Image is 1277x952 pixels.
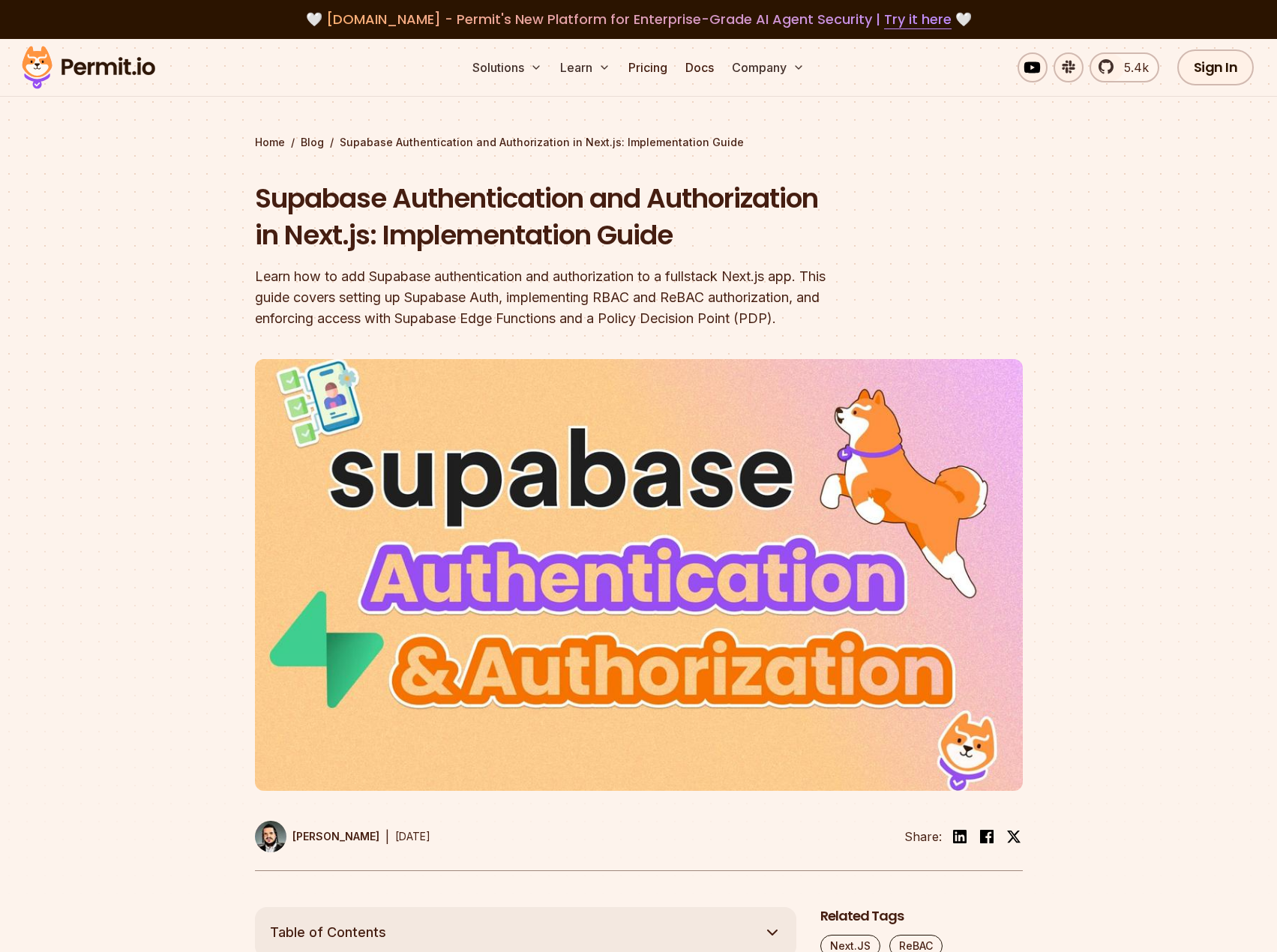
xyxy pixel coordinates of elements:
[1115,58,1149,76] span: 5.4k
[820,907,1023,926] h2: Related Tags
[466,52,548,82] button: Solutions
[726,52,811,82] button: Company
[15,42,162,93] img: Permit logo
[385,828,389,846] div: |
[395,830,430,843] time: [DATE]
[36,9,1241,30] div: 🤍 🤍
[255,821,286,852] img: Gabriel L. Manor
[292,829,379,844] p: [PERSON_NAME]
[255,821,379,852] a: [PERSON_NAME]
[1177,49,1255,85] a: Sign In
[884,10,952,29] a: Try it here
[255,135,285,150] a: Home
[255,359,1023,791] img: Supabase Authentication and Authorization in Next.js: Implementation Guide
[255,266,831,329] div: Learn how to add Supabase authentication and authorization to a fullstack Next.js app. This guide...
[1090,52,1159,82] a: 5.4k
[554,52,616,82] button: Learn
[978,828,996,846] img: facebook
[255,135,1023,150] div: / /
[326,10,952,28] span: [DOMAIN_NAME] - Permit's New Platform for Enterprise-Grade AI Agent Security |
[301,135,324,150] a: Blog
[255,180,831,254] h1: Supabase Authentication and Authorization in Next.js: Implementation Guide
[270,922,386,943] span: Table of Contents
[904,828,942,846] li: Share:
[679,52,720,82] a: Docs
[951,828,969,846] img: linkedin
[622,52,673,82] a: Pricing
[1006,829,1021,844] img: twitter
